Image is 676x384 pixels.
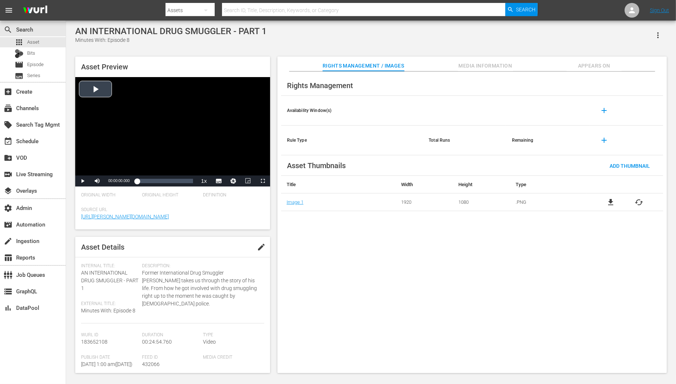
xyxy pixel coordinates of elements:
span: add [600,106,608,115]
span: Create [4,87,12,96]
div: Progress Bar [137,179,193,183]
th: Title [281,176,396,193]
td: .PNG [510,193,586,211]
span: 432066 [142,361,160,367]
span: Search [4,25,12,34]
span: [DATE] 1:00 am ( [DATE] ) [81,361,132,367]
span: Search Tag Mgmt [4,120,12,129]
span: Minutes With: Episode 8 [81,308,135,314]
span: 00:24:54.760 [142,339,172,345]
img: ans4CAIJ8jUAAAAAAAAAAAAAAAAAAAAAAAAgQb4GAAAAAAAAAAAAAAAAAAAAAAAAJMjXAAAAAAAAAAAAAAAAAAAAAAAAgAT5G... [18,2,53,19]
span: Series [27,72,40,79]
button: Subtitles [211,175,226,186]
span: Publish Date [81,355,138,361]
button: cached [635,198,644,207]
div: AN INTERNATIONAL DRUG SMUGGLER - PART 1 [75,26,267,36]
span: Channels [4,104,12,113]
span: 00:00:00.000 [108,179,130,183]
span: Original Width [81,192,138,198]
span: GraphQL [4,287,12,296]
a: Sign Out [650,7,669,13]
span: Reports [4,253,12,262]
button: Jump To Time [226,175,241,186]
a: Image 1 [287,199,304,205]
span: Asset Preview [81,62,128,71]
button: Playback Rate [197,175,211,186]
a: [URL][PERSON_NAME][DOMAIN_NAME] [81,214,169,220]
span: menu [4,6,13,15]
span: Definition [203,192,260,198]
span: Ingestion [4,237,12,246]
span: Appears On [567,61,622,70]
th: Remaining [506,126,589,155]
button: add [595,102,613,119]
span: Source Url [81,207,261,213]
span: Bits [27,50,35,57]
span: AN INTERNATIONAL DRUG SMUGGLER - PART 1 [81,270,138,291]
span: Asset Thumbnails [287,161,346,170]
span: Rights Management [287,81,353,90]
span: 183652108 [81,339,108,345]
button: Fullscreen [255,175,270,186]
button: Picture-in-Picture [241,175,255,186]
td: 1920 [396,193,453,211]
span: Former International Drug Smuggler [PERSON_NAME] takes us through the story of his life. From how... [142,269,260,308]
div: Minutes With: Episode 8 [75,36,267,44]
span: DataPool [4,304,12,312]
span: Schedule [4,137,12,146]
span: Asset Details [81,243,124,251]
span: Duration [142,332,199,338]
th: Width [396,176,453,193]
th: Height [453,176,510,193]
span: Media Credit [203,355,260,361]
span: Admin [4,204,12,213]
button: Play [75,175,90,186]
span: edit [257,243,266,251]
span: Original Height [142,192,199,198]
span: Add Thumbnail [604,163,656,169]
button: edit [252,238,270,256]
span: Search [516,3,535,16]
span: Overlays [4,186,12,195]
span: Series [15,72,23,80]
span: Live Streaming [4,170,12,179]
span: VOD [4,153,12,162]
th: Type [510,176,586,193]
span: External Title: [81,301,138,307]
th: Total Runs [423,126,506,155]
span: Asset [15,38,23,47]
span: Internal Title: [81,263,138,269]
button: Mute [90,175,105,186]
span: Description: [142,263,260,269]
div: Bits [15,49,23,58]
span: Episode [15,60,23,69]
button: Search [505,3,538,16]
span: Rights Management / Images [323,61,404,70]
th: Rule Type [281,126,423,155]
span: Type [203,332,260,338]
span: Wurl Id [81,332,138,338]
span: Asset [27,39,39,46]
span: Feed ID [142,355,199,361]
span: Episode [27,61,44,68]
span: Video [203,339,216,345]
a: file_download [606,198,615,207]
span: Automation [4,220,12,229]
span: Media Information [458,61,513,70]
div: Video Player [75,77,270,186]
button: add [595,131,613,149]
button: Add Thumbnail [604,159,656,172]
td: 1080 [453,193,510,211]
span: Job Queues [4,271,12,279]
span: add [600,136,608,145]
th: Availability Window(s) [281,96,423,126]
